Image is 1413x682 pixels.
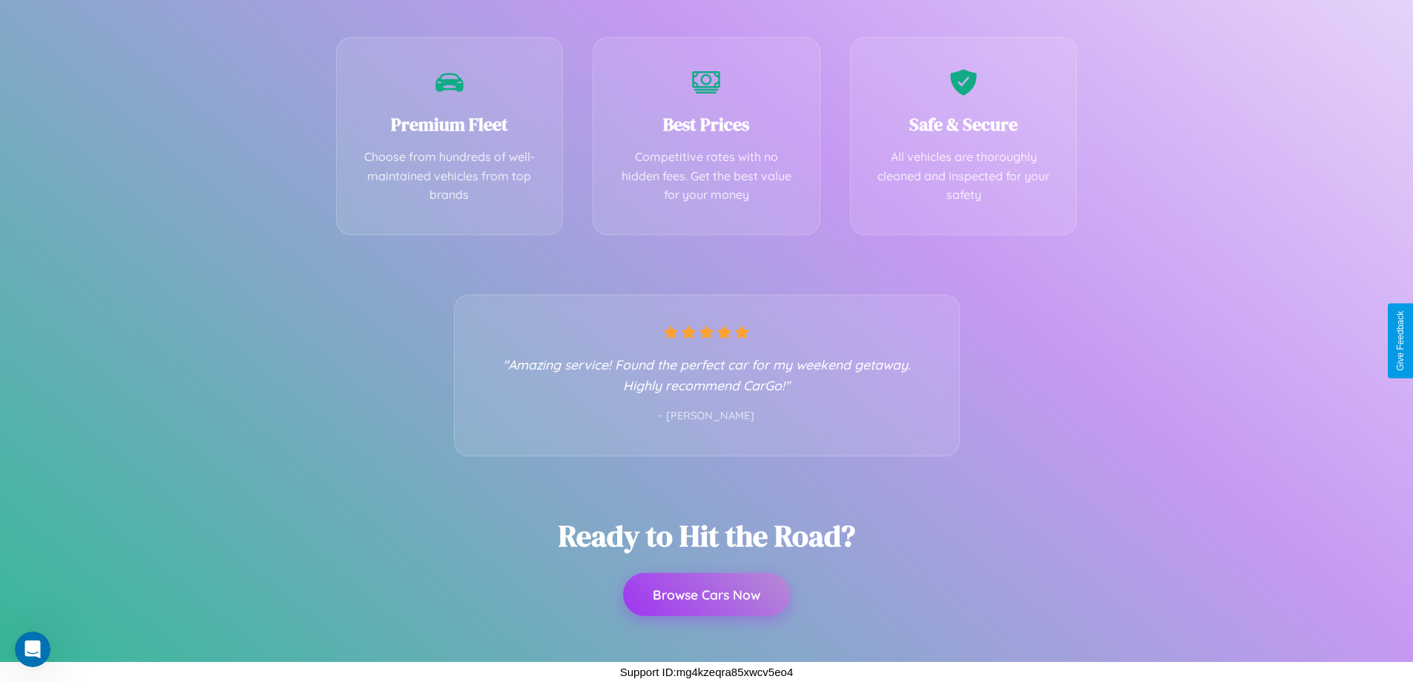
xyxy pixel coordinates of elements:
[873,148,1055,205] p: All vehicles are thoroughly cleaned and inspected for your safety
[620,662,793,682] p: Support ID: mg4kzeqra85xwcv5eo4
[359,112,541,137] h3: Premium Fleet
[623,573,790,616] button: Browse Cars Now
[616,112,797,137] h3: Best Prices
[1395,311,1406,371] div: Give Feedback
[559,516,855,556] h2: Ready to Hit the Road?
[873,112,1055,137] h3: Safe & Secure
[484,407,929,426] p: - [PERSON_NAME]
[484,354,929,396] p: "Amazing service! Found the perfect car for my weekend getaway. Highly recommend CarGo!"
[359,148,541,205] p: Choose from hundreds of well-maintained vehicles from top brands
[616,148,797,205] p: Competitive rates with no hidden fees. Get the best value for your money
[15,632,50,667] iframe: Intercom live chat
